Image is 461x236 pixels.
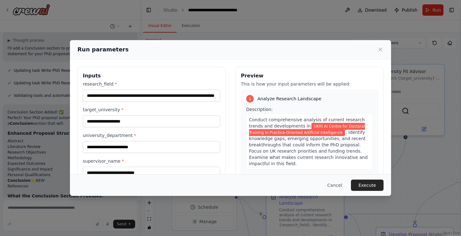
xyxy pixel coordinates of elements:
[322,180,347,191] button: Cancel
[241,81,378,87] p: This is how your input parameters will be applied:
[83,158,220,164] label: supervisor_name
[249,123,365,136] span: Variable: research_field
[246,107,273,112] span: Description:
[83,107,220,113] label: target_university
[83,132,220,139] label: university_department
[249,117,365,128] span: Conduct comprehensive analysis of current research trends and developments in
[241,72,378,80] h3: Preview
[246,95,254,102] div: 1
[257,96,321,102] span: Analyze Research Landscape
[351,180,384,191] button: Execute
[83,72,220,80] h3: Inputs
[83,81,220,87] label: research_field
[77,45,129,54] h2: Run parameters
